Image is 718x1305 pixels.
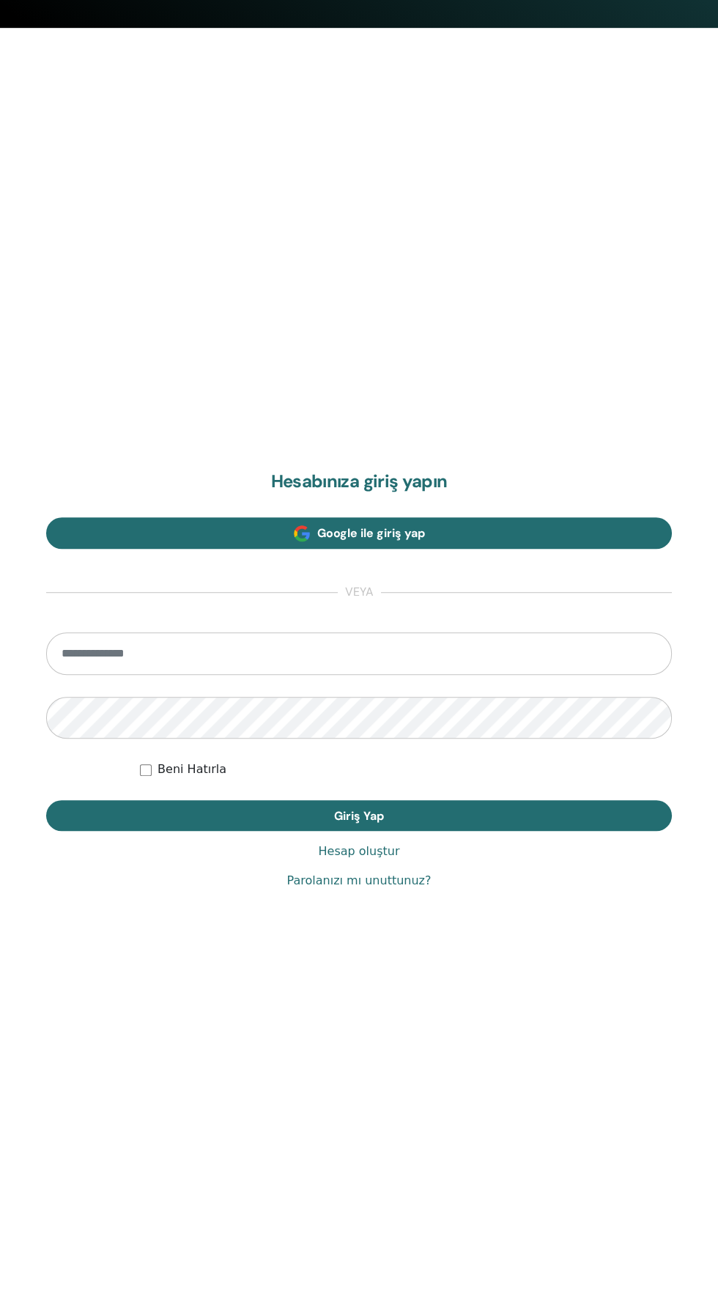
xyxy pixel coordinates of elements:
div: Keep me authenticated indefinitely or until I manually logout [140,761,672,778]
label: Beni Hatırla [158,761,226,778]
a: Google ile giriş yap [46,517,672,549]
a: Parolanızı mı unuttunuz? [287,872,432,890]
span: Giriş Yap [334,808,384,824]
span: Google ile giriş yap [317,525,425,541]
span: veya [338,584,381,602]
h2: Hesabınıza giriş yapın [46,471,672,492]
a: Hesap oluştur [319,843,400,860]
button: Giriş Yap [46,800,672,831]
